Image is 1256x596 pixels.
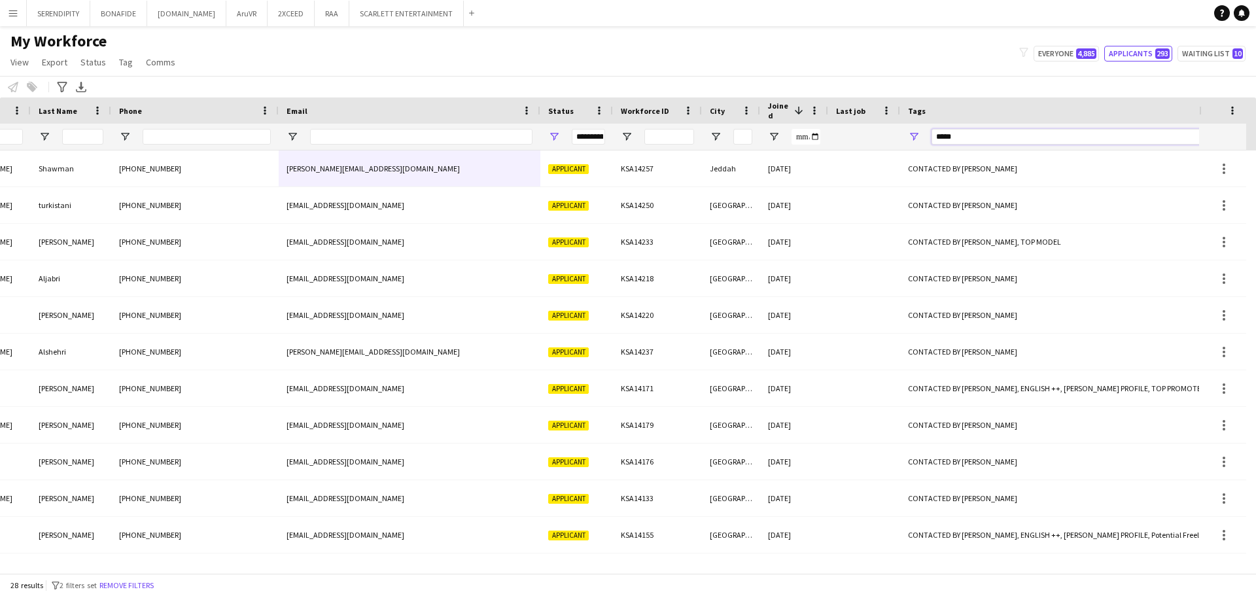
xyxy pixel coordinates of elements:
[702,370,760,406] div: [GEOGRAPHIC_DATA]
[760,224,828,260] div: [DATE]
[111,553,279,589] div: [PHONE_NUMBER]
[279,260,540,296] div: [EMAIL_ADDRESS][DOMAIN_NAME]
[702,553,760,589] div: [GEOGRAPHIC_DATA]
[31,553,111,589] div: Abdullatif
[702,187,760,223] div: [GEOGRAPHIC_DATA]
[279,407,540,443] div: [EMAIL_ADDRESS][DOMAIN_NAME]
[31,187,111,223] div: turkistani
[548,164,589,174] span: Applicant
[10,31,107,51] span: My Workforce
[613,260,702,296] div: KSA14218
[310,129,532,145] input: Email Filter Input
[760,444,828,480] div: [DATE]
[279,444,540,480] div: [EMAIL_ADDRESS][DOMAIN_NAME]
[760,187,828,223] div: [DATE]
[760,553,828,589] div: [DATE]
[548,494,589,504] span: Applicant
[119,106,142,116] span: Phone
[702,150,760,186] div: Jeddah
[702,297,760,333] div: [GEOGRAPHIC_DATA]
[287,131,298,143] button: Open Filter Menu
[768,101,789,120] span: Joined
[31,370,111,406] div: [PERSON_NAME]
[836,106,865,116] span: Last job
[60,580,97,590] span: 2 filters set
[548,237,589,247] span: Applicant
[119,131,131,143] button: Open Filter Menu
[548,421,589,430] span: Applicant
[710,106,725,116] span: City
[1104,46,1172,61] button: Applicants293
[10,56,29,68] span: View
[119,56,133,68] span: Tag
[279,334,540,370] div: [PERSON_NAME][EMAIL_ADDRESS][DOMAIN_NAME]
[31,297,111,333] div: [PERSON_NAME]
[760,297,828,333] div: [DATE]
[146,56,175,68] span: Comms
[621,131,633,143] button: Open Filter Menu
[644,129,694,145] input: Workforce ID Filter Input
[908,106,926,116] span: Tags
[42,56,67,68] span: Export
[287,106,307,116] span: Email
[733,129,752,145] input: City Filter Input
[548,131,560,143] button: Open Filter Menu
[31,224,111,260] div: [PERSON_NAME]
[111,444,279,480] div: [PHONE_NUMBER]
[1155,48,1170,59] span: 293
[111,187,279,223] div: [PHONE_NUMBER]
[39,131,50,143] button: Open Filter Menu
[621,106,669,116] span: Workforce ID
[702,224,760,260] div: [GEOGRAPHIC_DATA]
[792,129,820,145] input: Joined Filter Input
[31,407,111,443] div: [PERSON_NAME]
[710,131,722,143] button: Open Filter Menu
[613,480,702,516] div: KSA14133
[114,54,138,71] a: Tag
[5,54,34,71] a: View
[62,129,103,145] input: Last Name Filter Input
[702,444,760,480] div: [GEOGRAPHIC_DATA]
[702,407,760,443] div: [GEOGRAPHIC_DATA]
[279,187,540,223] div: [EMAIL_ADDRESS][DOMAIN_NAME]
[613,370,702,406] div: KSA14171
[760,370,828,406] div: [DATE]
[1034,46,1099,61] button: Everyone4,885
[97,578,156,593] button: Remove filters
[1076,48,1096,59] span: 4,885
[702,480,760,516] div: [GEOGRAPHIC_DATA]
[39,106,77,116] span: Last Name
[111,407,279,443] div: [PHONE_NUMBER]
[143,129,271,145] input: Phone Filter Input
[279,297,540,333] div: [EMAIL_ADDRESS][DOMAIN_NAME]
[111,334,279,370] div: [PHONE_NUMBER]
[760,150,828,186] div: [DATE]
[111,517,279,553] div: [PHONE_NUMBER]
[548,457,589,467] span: Applicant
[548,531,589,540] span: Applicant
[279,517,540,553] div: [EMAIL_ADDRESS][DOMAIN_NAME]
[111,260,279,296] div: [PHONE_NUMBER]
[613,407,702,443] div: KSA14179
[226,1,268,26] button: AruVR
[279,480,540,516] div: [EMAIL_ADDRESS][DOMAIN_NAME]
[279,150,540,186] div: [PERSON_NAME][EMAIL_ADDRESS][DOMAIN_NAME]
[702,517,760,553] div: [GEOGRAPHIC_DATA]
[760,407,828,443] div: [DATE]
[141,54,181,71] a: Comms
[31,444,111,480] div: [PERSON_NAME]
[613,334,702,370] div: KSA14237
[80,56,106,68] span: Status
[613,444,702,480] div: KSA14176
[613,297,702,333] div: KSA14220
[760,480,828,516] div: [DATE]
[111,480,279,516] div: [PHONE_NUMBER]
[548,311,589,321] span: Applicant
[75,54,111,71] a: Status
[31,150,111,186] div: Shawman
[613,187,702,223] div: KSA14250
[111,297,279,333] div: [PHONE_NUMBER]
[54,79,70,95] app-action-btn: Advanced filters
[31,334,111,370] div: Alshehri
[111,370,279,406] div: [PHONE_NUMBER]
